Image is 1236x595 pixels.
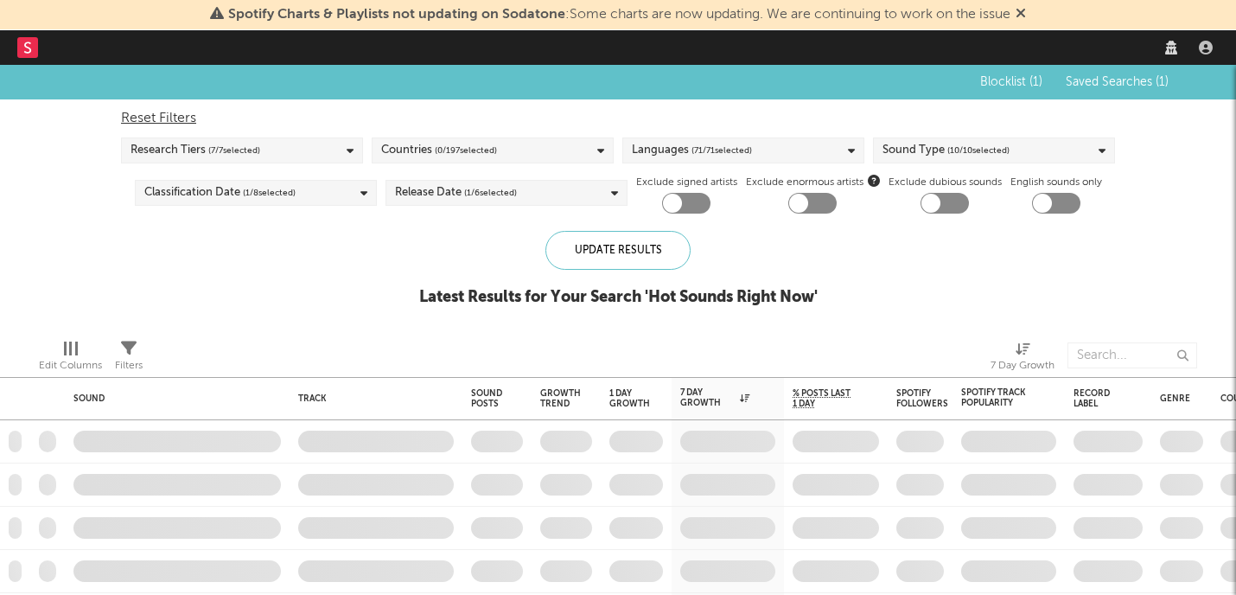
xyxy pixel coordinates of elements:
span: ( 1 ) [1156,76,1169,88]
div: Countries [381,140,497,161]
div: Track [298,393,445,404]
div: 1 Day Growth [609,388,650,409]
span: Dismiss [1016,8,1026,22]
div: Spotify Followers [896,388,948,409]
span: ( 10 / 10 selected) [947,140,1010,161]
div: Sound Type [882,140,1010,161]
div: 7 Day Growth [991,334,1054,384]
div: Classification Date [144,182,296,203]
span: Blocklist [980,76,1042,88]
div: Record Label [1074,388,1117,409]
span: % Posts Last 1 Day [793,388,853,409]
span: ( 1 / 6 selected) [464,182,517,203]
span: ( 0 / 197 selected) [435,140,497,161]
span: ( 1 / 8 selected) [243,182,296,203]
div: 7 Day Growth [991,355,1054,376]
div: Reset Filters [121,108,1115,129]
div: Spotify Track Popularity [961,387,1030,408]
div: Languages [632,140,752,161]
span: ( 71 / 71 selected) [691,140,752,161]
span: : Some charts are now updating. We are continuing to work on the issue [228,8,1010,22]
div: 7 Day Growth [680,387,749,408]
div: Filters [115,355,143,376]
div: Growth Trend [540,388,583,409]
div: Latest Results for Your Search ' Hot Sounds Right Now ' [419,287,818,308]
button: Saved Searches (1) [1061,75,1169,89]
span: Saved Searches [1066,76,1169,88]
div: Sound Posts [471,388,502,409]
label: Exclude signed artists [636,172,737,193]
label: Exclude dubious sounds [889,172,1002,193]
div: Update Results [545,231,691,270]
span: ( 7 / 7 selected) [208,140,260,161]
button: Exclude enormous artists [868,172,880,189]
div: Edit Columns [39,334,102,384]
div: Edit Columns [39,355,102,376]
span: Spotify Charts & Playlists not updating on Sodatone [228,8,565,22]
div: Sound [73,393,272,404]
span: ( 1 ) [1029,76,1042,88]
div: Filters [115,334,143,384]
div: Genre [1160,393,1190,404]
div: Research Tiers [131,140,260,161]
label: English sounds only [1010,172,1102,193]
span: Exclude enormous artists [746,172,880,193]
input: Search... [1067,342,1197,368]
div: Release Date [395,182,517,203]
